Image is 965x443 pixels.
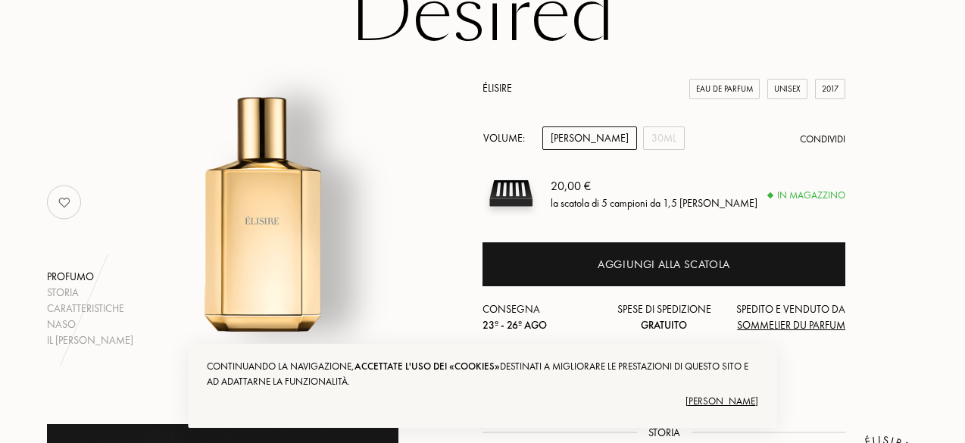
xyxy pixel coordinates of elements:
[47,332,133,348] div: Il [PERSON_NAME]
[542,126,637,150] div: [PERSON_NAME]
[800,132,845,147] div: Condividi
[111,41,418,348] img: Desired Élisire
[354,360,500,373] span: accettate l'uso dei «cookies»
[724,301,845,333] div: Spedito e venduto da
[47,285,133,301] div: Storia
[767,79,807,99] div: Unisex
[551,195,757,211] div: la scatola di 5 campioni da 1,5 [PERSON_NAME]
[49,187,80,217] img: no_like_p.png
[643,126,685,150] div: 30mL
[641,318,687,332] span: Gratuito
[47,301,133,317] div: Caratteristiche
[482,165,539,222] img: sample box
[598,256,730,273] div: Aggiungi alla scatola
[737,318,845,332] span: Sommelier du Parfum
[604,301,725,333] div: Spese di spedizione
[482,81,512,95] a: Élisire
[47,269,133,285] div: Profumo
[482,126,533,150] div: Volume:
[207,359,757,389] div: Continuando la navigazione, destinati a migliorare le prestazioni di questo sito e ad adattarne l...
[815,79,845,99] div: 2017
[551,176,757,195] div: 20,00 €
[482,301,604,333] div: Consegna
[207,389,757,413] div: [PERSON_NAME]
[47,317,133,332] div: Naso
[768,188,845,203] div: In magazzino
[482,318,547,332] span: 23º - 26º ago
[689,79,760,99] div: Eau de Parfum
